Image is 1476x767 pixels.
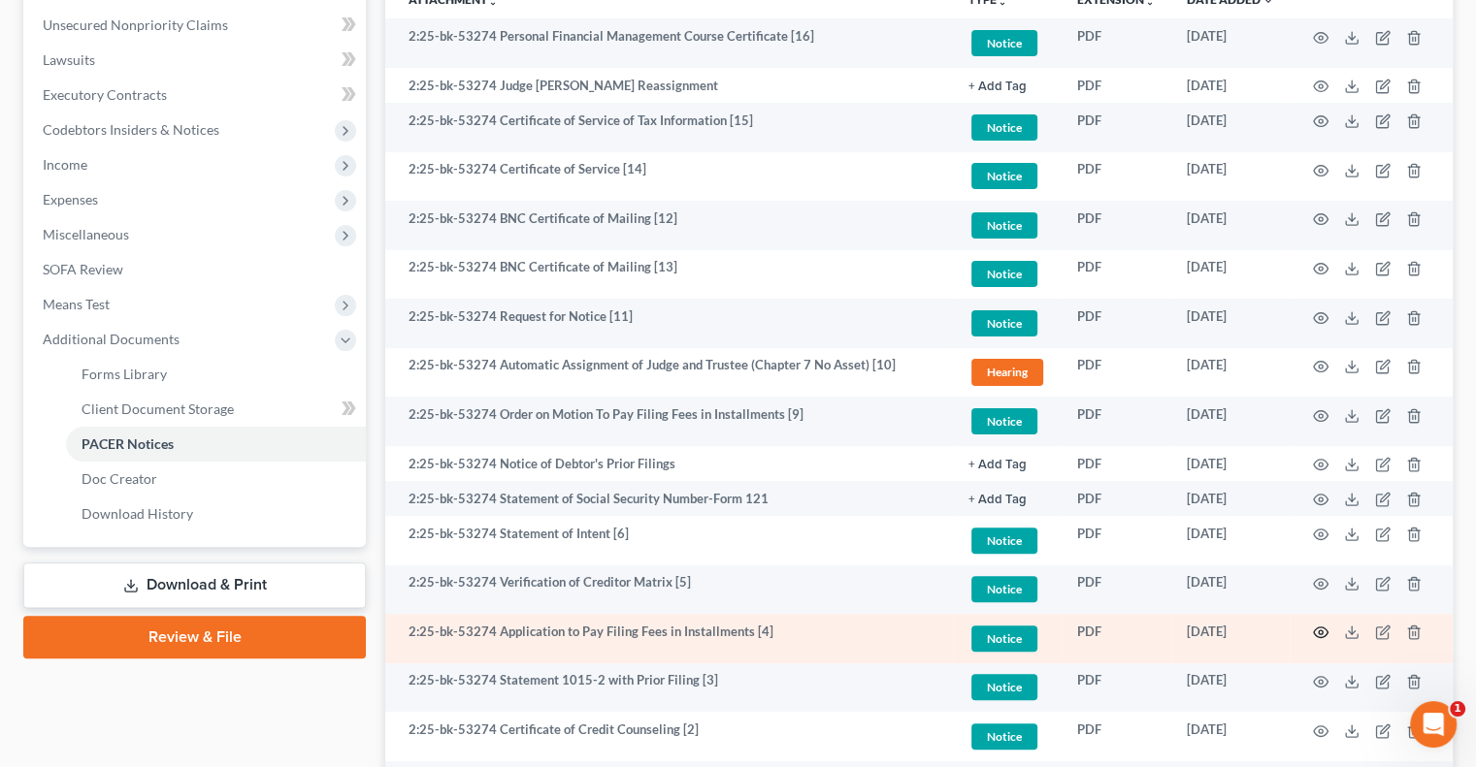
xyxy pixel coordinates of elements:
[968,27,1046,59] a: Notice
[23,562,366,608] a: Download & Print
[82,366,167,382] span: Forms Library
[1171,397,1290,446] td: [DATE]
[971,625,1037,652] span: Notice
[1171,663,1290,713] td: [DATE]
[1062,397,1171,446] td: PDF
[1171,250,1290,300] td: [DATE]
[43,296,110,312] span: Means Test
[82,505,193,522] span: Download History
[385,18,953,68] td: 2:25-bk-53274 Personal Financial Management Course Certificate [16]
[971,212,1037,239] span: Notice
[1062,152,1171,202] td: PDF
[1062,201,1171,250] td: PDF
[968,356,1046,388] a: Hearing
[43,156,87,173] span: Income
[1410,701,1457,748] iframe: Intercom live chat
[1171,18,1290,68] td: [DATE]
[971,114,1037,141] span: Notice
[1062,516,1171,565] td: PDF
[27,8,366,43] a: Unsecured Nonpriority Claims
[971,30,1037,56] span: Notice
[971,359,1043,385] span: Hearing
[43,226,129,242] span: Miscellaneous
[1171,68,1290,103] td: [DATE]
[968,525,1046,557] a: Notice
[27,43,366,78] a: Lawsuits
[385,103,953,152] td: 2:25-bk-53274 Certificate of Service of Tax Information [15]
[968,573,1046,605] a: Notice
[1171,299,1290,348] td: [DATE]
[1062,712,1171,761] td: PDF
[1171,446,1290,481] td: [DATE]
[385,614,953,663] td: 2:25-bk-53274 Application to Pay Filing Fees in Installments [4]
[968,455,1046,473] a: + Add Tag
[971,261,1037,287] span: Notice
[968,494,1027,506] button: + Add Tag
[968,77,1046,95] a: + Add Tag
[968,307,1046,339] a: Notice
[1062,299,1171,348] td: PDF
[1171,481,1290,516] td: [DATE]
[82,470,157,487] span: Doc Creator
[968,112,1046,144] a: Notice
[971,576,1037,602] span: Notice
[968,405,1046,437] a: Notice
[968,720,1046,752] a: Notice
[385,348,953,398] td: 2:25-bk-53274 Automatic Assignment of Judge and Trustee (Chapter 7 No Asset) [10]
[1171,103,1290,152] td: [DATE]
[971,310,1037,336] span: Notice
[385,152,953,202] td: 2:25-bk-53274 Certificate of Service [14]
[971,723,1037,750] span: Notice
[82,400,234,417] span: Client Document Storage
[1062,663,1171,713] td: PDF
[971,674,1037,700] span: Notice
[66,357,366,392] a: Forms Library
[385,712,953,761] td: 2:25-bk-53274 Certificate of Credit Counseling [2]
[968,209,1046,241] a: Notice
[385,201,953,250] td: 2:25-bk-53274 BNC Certificate of Mailing [12]
[43,191,98,208] span: Expenses
[1062,103,1171,152] td: PDF
[385,250,953,300] td: 2:25-bk-53274 BNC Certificate of Mailing [13]
[968,258,1046,290] a: Notice
[1062,348,1171,398] td: PDF
[1062,68,1171,103] td: PDF
[27,252,366,287] a: SOFA Review
[1062,18,1171,68] td: PDF
[385,565,953,615] td: 2:25-bk-53274 Verification of Creditor Matrix [5]
[385,446,953,481] td: 2:25-bk-53274 Notice of Debtor's Prior Filings
[1062,481,1171,516] td: PDF
[82,435,174,452] span: PACER Notices
[43,86,167,103] span: Executory Contracts
[971,163,1037,189] span: Notice
[385,299,953,348] td: 2:25-bk-53274 Request for Notice [11]
[968,459,1027,471] button: + Add Tag
[1062,250,1171,300] td: PDF
[1062,614,1171,663] td: PDF
[971,527,1037,554] span: Notice
[1171,565,1290,615] td: [DATE]
[43,261,123,277] span: SOFA Review
[66,462,366,496] a: Doc Creator
[385,516,953,565] td: 2:25-bk-53274 Statement of Intent [6]
[66,392,366,427] a: Client Document Storage
[385,397,953,446] td: 2:25-bk-53274 Order on Motion To Pay Filing Fees in Installments [9]
[968,80,1027,93] button: + Add Tag
[43,16,228,33] span: Unsecured Nonpriority Claims
[1171,614,1290,663] td: [DATE]
[968,160,1046,192] a: Notice
[1450,701,1465,717] span: 1
[1171,712,1290,761] td: [DATE]
[385,481,953,516] td: 2:25-bk-53274 Statement of Social Security Number-Form 121
[971,408,1037,434] span: Notice
[1062,565,1171,615] td: PDF
[43,121,219,138] span: Codebtors Insiders & Notices
[968,671,1046,703] a: Notice
[968,490,1046,508] a: + Add Tag
[1171,152,1290,202] td: [DATE]
[385,663,953,713] td: 2:25-bk-53274 Statement 1015-2 with Prior Filing [3]
[66,427,366,462] a: PACER Notices
[66,496,366,531] a: Download History
[1171,201,1290,250] td: [DATE]
[1171,348,1290,398] td: [DATE]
